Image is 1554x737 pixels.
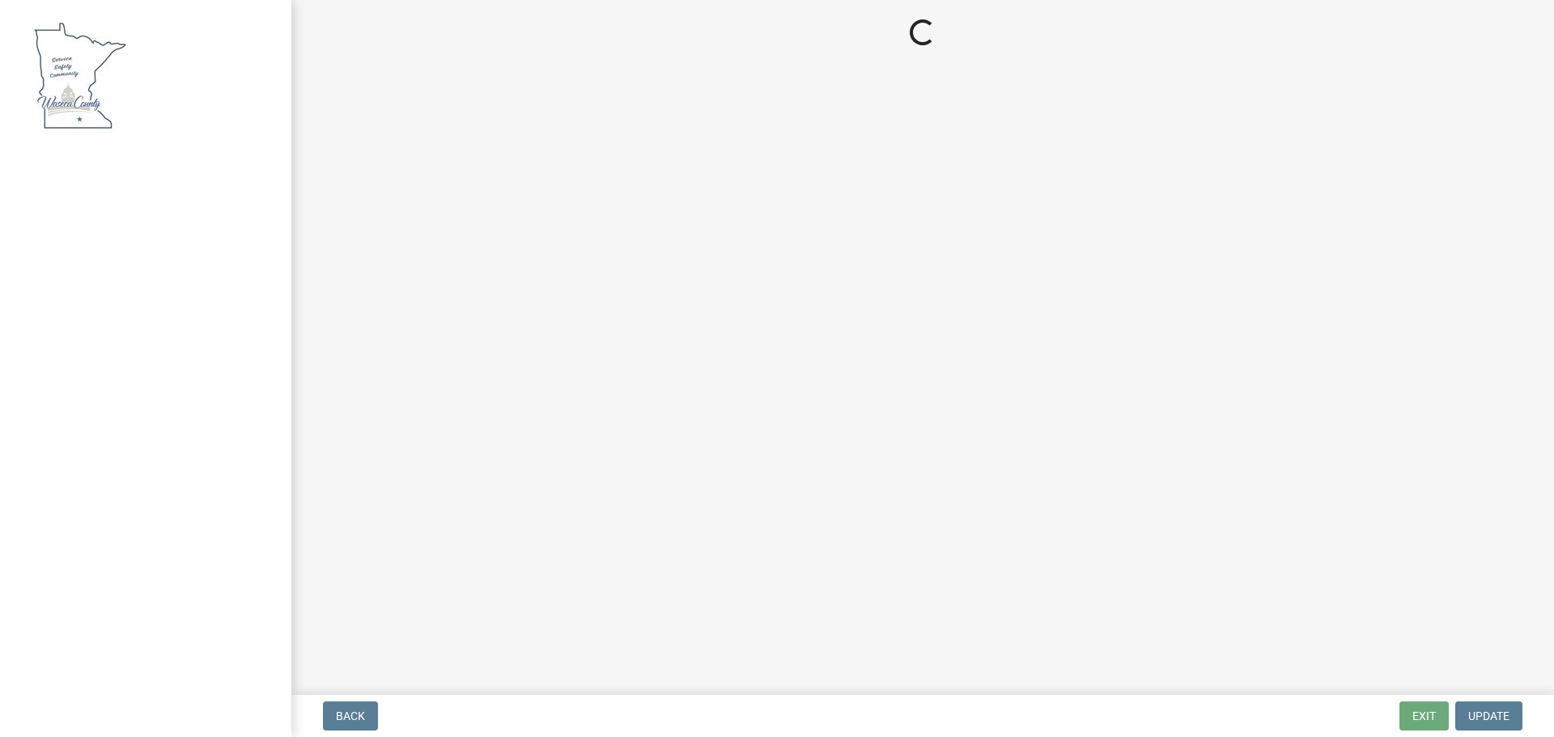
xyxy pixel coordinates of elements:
span: Update [1468,709,1509,722]
button: Exit [1399,701,1449,731]
button: Update [1455,701,1522,731]
span: Back [336,709,365,722]
button: Back [323,701,378,731]
img: Waseca County, Minnesota [32,17,128,133]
